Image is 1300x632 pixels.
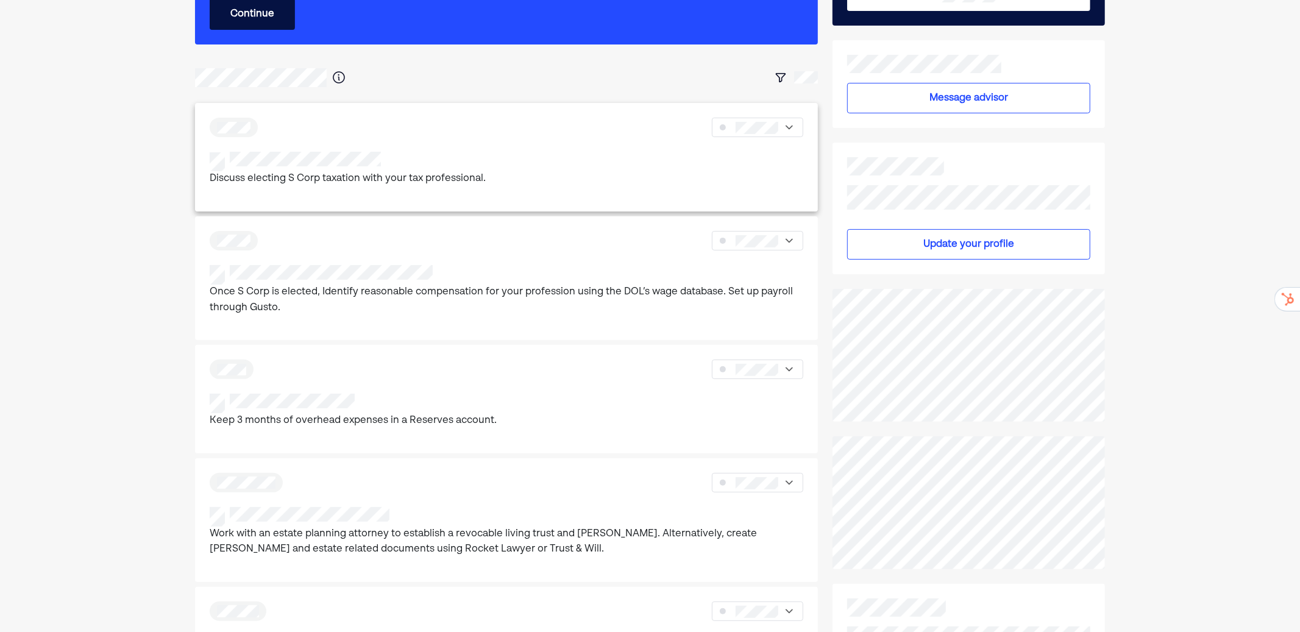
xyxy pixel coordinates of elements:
[210,171,486,187] p: Discuss electing S Corp taxation with your tax professional.
[847,83,1090,113] button: Message advisor
[210,413,497,429] p: Keep 3 months of overhead expenses in a Reserves account.
[847,229,1090,260] button: Update your profile
[210,527,803,558] p: Work with an estate planning attorney to establish a revocable living trust and [PERSON_NAME]. Al...
[210,285,803,316] p: Once S Corp is elected, Identify reasonable compensation for your profession using the DOL’s wage...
